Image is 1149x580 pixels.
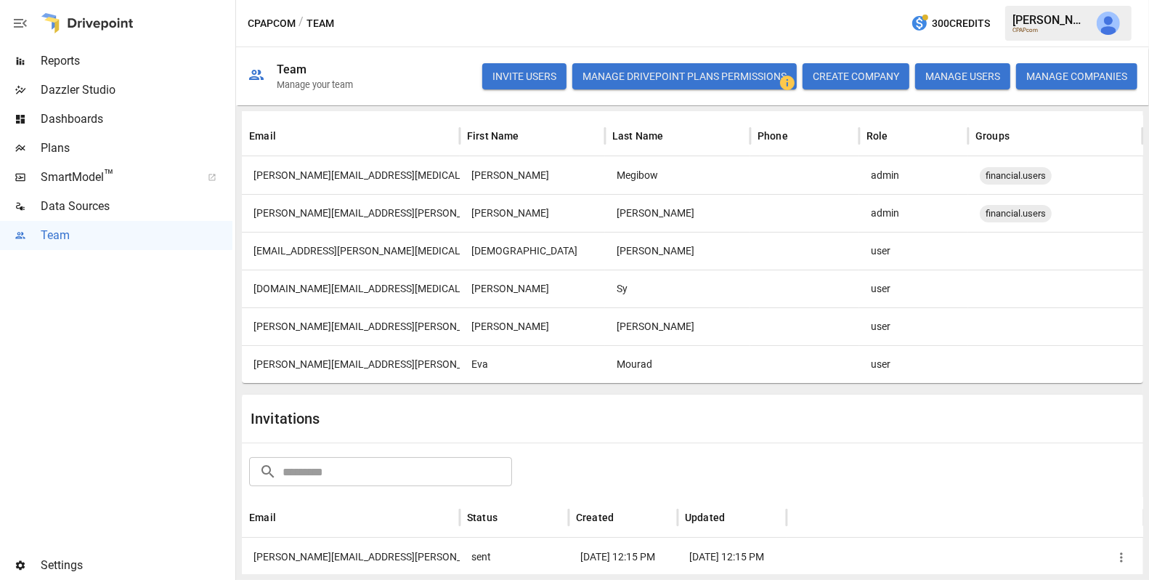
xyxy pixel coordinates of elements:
[277,63,307,76] div: Team
[576,512,614,523] div: Created
[859,345,968,383] div: user
[242,307,460,345] div: eric.herbert@cathaycapital.com
[859,232,968,270] div: user
[242,270,460,307] div: eric.sy@cpap.com
[605,232,750,270] div: Desai
[467,130,519,142] div: First Name
[249,130,276,142] div: Email
[859,270,968,307] div: user
[460,156,605,194] div: Joe
[980,157,1052,194] span: financial.users
[460,307,605,345] div: Eric
[678,538,787,576] div: 9/19/25 12:15 PM
[605,307,750,345] div: Herbert
[859,156,968,194] div: admin
[569,538,678,576] div: 9/19/25 12:15 PM
[605,156,750,194] div: Megibow
[605,270,750,307] div: Sy
[460,270,605,307] div: Eric
[299,15,304,33] div: /
[685,512,725,523] div: Updated
[242,194,460,232] div: thomas.gatto@cpap.com
[1016,63,1137,89] button: MANAGE COMPANIES
[975,130,1010,142] div: Groups
[866,130,888,142] div: Role
[605,345,750,383] div: Mourad
[41,110,232,128] span: Dashboards
[980,195,1052,232] span: financial.users
[242,156,460,194] div: joe@cpap.com
[242,538,460,576] div: jackson.catalano@cathaycapital.com
[41,227,232,244] span: Team
[1097,12,1120,35] img: Julie Wilton
[41,169,192,186] span: SmartModel
[277,507,298,528] button: Sort
[758,130,788,142] div: Phone
[277,126,298,146] button: Sort
[248,15,296,33] button: CPAPcom
[242,345,460,383] div: eva.mourad@cpap.com
[915,63,1010,89] button: MANAGE USERS
[859,307,968,345] div: user
[41,198,232,215] span: Data Sources
[482,63,567,89] button: INVITE USERS
[460,538,569,576] div: sent
[1088,3,1129,44] button: Julie Wilton
[859,194,968,232] div: admin
[242,232,460,270] div: sunita.desai@cpap.com
[615,507,636,528] button: Sort
[1011,126,1031,146] button: Sort
[1012,13,1088,27] div: [PERSON_NAME]
[612,130,664,142] div: Last Name
[41,140,232,157] span: Plans
[460,194,605,232] div: Tom
[1012,27,1088,33] div: CPAPcom
[789,126,810,146] button: Sort
[665,126,686,146] button: Sort
[104,166,114,185] span: ™
[890,126,910,146] button: Sort
[249,512,276,523] div: Email
[605,194,750,232] div: Gatto
[572,63,797,89] button: Manage Drivepoint Plans Permissions
[41,81,232,99] span: Dazzler Studio
[460,232,605,270] div: Sunita
[460,345,605,383] div: Eva
[521,126,541,146] button: Sort
[251,410,693,427] div: Invitations
[277,79,353,90] div: Manage your team
[41,557,232,574] span: Settings
[905,10,996,37] button: 300Credits
[932,15,990,33] span: 300 Credits
[726,507,747,528] button: Sort
[467,512,498,523] div: Status
[499,507,519,528] button: Sort
[803,63,909,89] button: CREATE COMPANY
[41,52,232,70] span: Reports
